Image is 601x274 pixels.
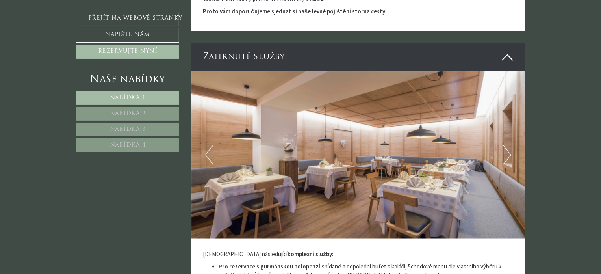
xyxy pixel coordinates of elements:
[105,32,150,38] font: Napište nám
[288,251,332,258] font: komplexní služby
[88,15,182,21] font: Přejít na webové stránky
[12,29,102,36] font: Dobrý den, jak vám můžeme pomoci?
[205,145,213,165] button: Předchozí
[503,145,511,165] button: Další
[203,52,285,62] font: Zahrnuté služby
[110,127,146,132] font: Nabídka 3
[110,95,146,101] font: Nabídka 1
[95,37,102,41] font: 17:59
[143,8,168,16] font: čtvrtek
[332,251,333,258] font: :
[275,211,298,217] font: Poslat
[203,251,288,258] font: [DEMOGRAPHIC_DATA] následující
[12,23,66,28] font: Montis – Aktivní přírodní lázně
[110,142,146,148] font: Nabídka 4
[76,28,179,42] a: Napište nám
[203,7,386,15] font: Proto vám doporučujeme sjednat si naše levné pojištění storna cesty.
[98,48,158,54] font: Rezervujte nyní
[110,111,146,117] font: Nabídka 2
[219,263,322,270] font: Pro rezervace s gurmánskou polopenzí:
[262,207,310,222] button: Poslat
[76,12,179,26] a: Přejít na webové stránky
[90,75,165,85] font: Naše nabídky
[76,45,179,59] a: Rezervujte nyní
